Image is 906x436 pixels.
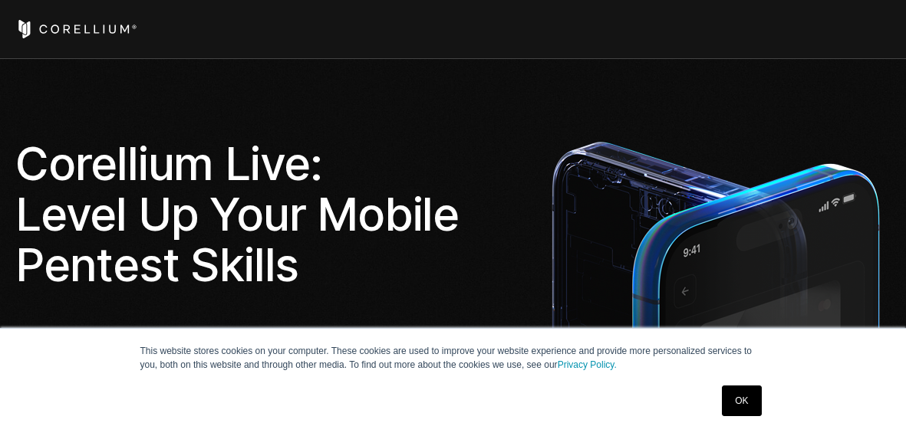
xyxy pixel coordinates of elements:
p: This website stores cookies on your computer. These cookies are used to improve your website expe... [140,344,766,372]
h1: Corellium Live: Level Up Your Mobile Pentest Skills [15,138,476,290]
a: Privacy Policy. [558,359,617,370]
a: Corellium Home [15,20,137,38]
a: OK [722,385,761,416]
